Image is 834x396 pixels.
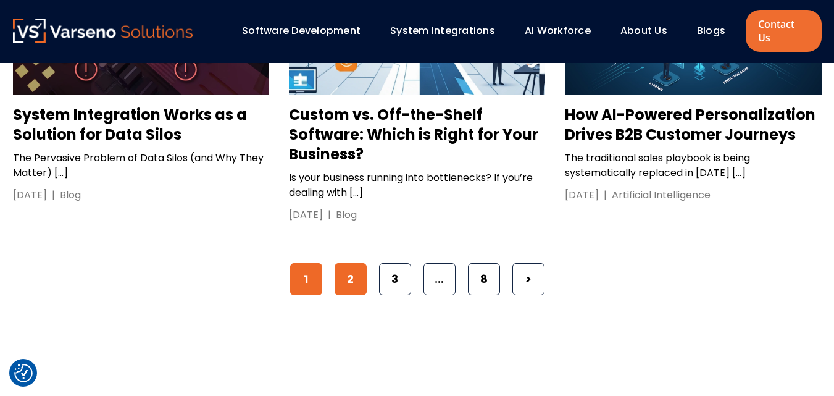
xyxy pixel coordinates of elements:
[691,20,743,41] div: Blogs
[14,364,33,382] button: Cookie Settings
[565,151,821,180] p: The traditional sales playbook is being systematically replaced in [DATE] […]
[525,23,591,38] a: AI Workforce
[290,263,322,295] span: 1
[236,20,378,41] div: Software Development
[336,208,357,222] div: Blog
[13,19,193,43] img: Varseno Solutions – Product Engineering & IT Services
[13,105,269,145] h3: System Integration Works as a Solution for Data Silos
[697,23,725,38] a: Blogs
[423,263,456,295] span: …
[13,188,47,203] div: [DATE]
[13,151,269,180] p: The Pervasive Problem of Data Silos (and Why They Matter) […]
[565,188,599,203] div: [DATE]
[242,23,361,38] a: Software Development
[60,188,81,203] div: Blog
[379,263,411,295] a: 3
[612,188,711,203] div: Artificial Intelligence
[565,105,821,145] h3: How AI-Powered Personalization Drives B2B Customer Journeys
[289,208,323,222] div: [DATE]
[390,23,495,38] a: System Integrations
[323,208,336,222] div: |
[746,10,821,52] a: Contact Us
[384,20,512,41] div: System Integrations
[47,188,60,203] div: |
[468,263,500,295] a: 8
[620,23,667,38] a: About Us
[519,20,608,41] div: AI Workforce
[512,263,544,295] a: >
[14,364,33,382] img: Revisit consent button
[335,263,367,295] a: 2
[599,188,612,203] div: |
[289,105,545,164] h3: Custom vs. Off-the-Shelf Software: Which is Right for Your Business?
[289,171,545,200] p: Is your business running into bottlenecks? If you’re dealing with […]
[614,20,685,41] div: About Us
